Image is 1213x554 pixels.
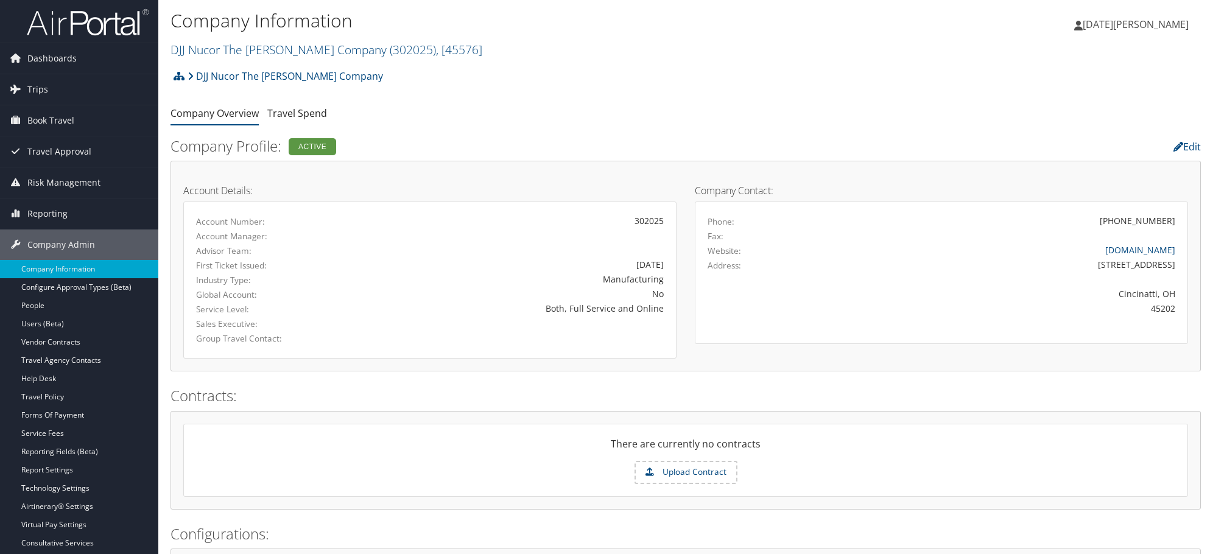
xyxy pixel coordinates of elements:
[358,214,664,227] div: 302025
[695,186,1188,195] h4: Company Contact:
[708,216,734,228] label: Phone:
[196,318,340,330] label: Sales Executive:
[196,230,340,242] label: Account Manager:
[358,287,664,300] div: No
[829,302,1176,315] div: 45202
[196,303,340,315] label: Service Level:
[708,245,741,257] label: Website:
[1100,214,1175,227] div: [PHONE_NUMBER]
[196,332,340,345] label: Group Travel Contact:
[1105,244,1175,256] a: [DOMAIN_NAME]
[171,385,1201,406] h2: Contracts:
[27,230,95,260] span: Company Admin
[708,259,741,272] label: Address:
[829,287,1176,300] div: Cincinatti, OH
[708,230,723,242] label: Fax:
[358,258,664,271] div: [DATE]
[27,167,100,198] span: Risk Management
[196,259,340,272] label: First Ticket Issued:
[171,41,482,58] a: DJJ Nucor The [PERSON_NAME] Company
[636,462,736,483] label: Upload Contract
[27,198,68,229] span: Reporting
[390,41,436,58] span: ( 302025 )
[196,274,340,286] label: Industry Type:
[183,186,677,195] h4: Account Details:
[27,43,77,74] span: Dashboards
[184,437,1187,461] div: There are currently no contracts
[171,136,851,156] h2: Company Profile:
[358,302,664,315] div: Both, Full Service and Online
[289,138,336,155] div: Active
[27,136,91,167] span: Travel Approval
[829,258,1176,271] div: [STREET_ADDRESS]
[188,64,383,88] a: DJJ Nucor The [PERSON_NAME] Company
[1083,18,1189,31] span: [DATE][PERSON_NAME]
[27,74,48,105] span: Trips
[196,216,340,228] label: Account Number:
[171,524,1201,544] h2: Configurations:
[196,289,340,301] label: Global Account:
[267,107,327,120] a: Travel Spend
[171,8,857,33] h1: Company Information
[171,107,259,120] a: Company Overview
[27,8,149,37] img: airportal-logo.png
[1173,140,1201,153] a: Edit
[436,41,482,58] span: , [ 45576 ]
[196,245,340,257] label: Advisor Team:
[27,105,74,136] span: Book Travel
[1074,6,1201,43] a: [DATE][PERSON_NAME]
[358,273,664,286] div: Manufacturing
